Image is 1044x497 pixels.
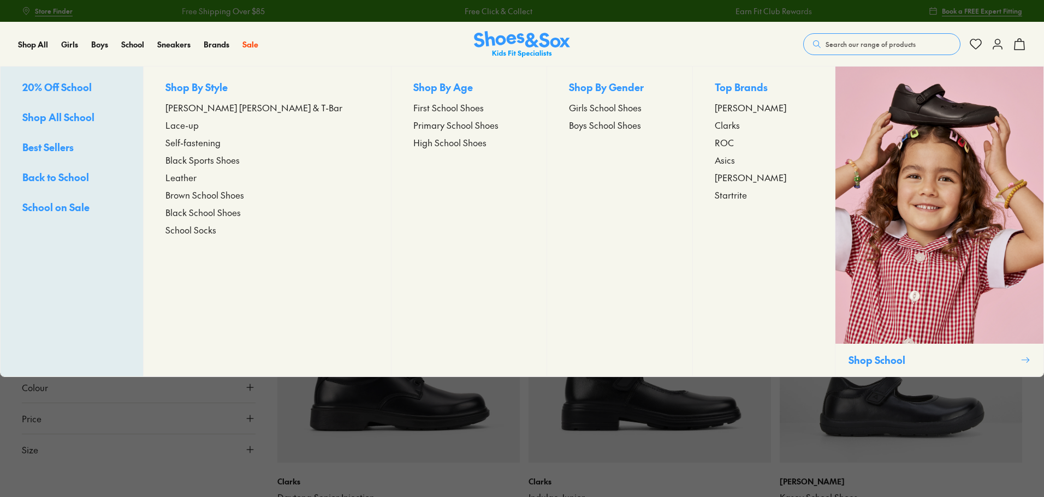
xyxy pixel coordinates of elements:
p: Clarks [529,476,771,487]
a: 20% Off School [22,80,121,97]
a: Best Sellers [22,140,121,157]
span: Shop All School [22,110,94,124]
span: Self-fastening [165,136,221,149]
span: Girls School Shoes [569,101,642,114]
a: Earn Fit Club Rewards [735,5,811,17]
span: Boys School Shoes [569,118,641,131]
a: Back to School [22,170,121,187]
button: Colour [22,372,256,403]
a: Free Shipping Over $85 [181,5,264,17]
span: [PERSON_NAME] [715,101,786,114]
span: Best Sellers [22,140,74,154]
img: SNS_10_2.png [835,67,1043,344]
a: Brown School Shoes [165,188,369,201]
span: Colour [22,381,48,394]
a: Primary School Shoes [413,118,525,131]
span: School Socks [165,223,216,236]
a: [PERSON_NAME] [715,171,813,184]
span: Size [22,443,38,456]
a: Lace-up [165,118,369,131]
img: SNS_Logo_Responsive.svg [474,31,570,58]
p: Shop By Gender [569,80,671,97]
button: Size [22,434,256,465]
span: School on Sale [22,200,90,214]
a: Clarks [715,118,813,131]
p: Clarks [277,476,520,487]
span: Clarks [715,118,740,131]
a: Brands [204,39,229,50]
a: High School Shoes [413,136,525,149]
p: Shop By Style [165,80,369,97]
a: Girls School Shoes [569,101,671,114]
a: Sneakers [157,39,191,50]
a: [PERSON_NAME] [715,101,813,114]
a: First School Shoes [413,101,525,114]
a: Shop School [835,67,1043,376]
p: [PERSON_NAME] [780,476,1022,487]
a: Leather [165,171,369,184]
button: Search our range of products [803,33,960,55]
span: Store Finder [35,6,73,16]
span: Back to School [22,170,89,184]
a: Boys [91,39,108,50]
a: School Socks [165,223,369,236]
a: ROC [715,136,813,149]
a: Shop All School [22,110,121,127]
span: Startrite [715,188,747,201]
span: Leather [165,171,197,184]
span: Price [22,412,41,425]
button: Price [22,403,256,434]
p: Top Brands [715,80,813,97]
a: Black School Shoes [165,206,369,219]
span: [PERSON_NAME] [PERSON_NAME] & T-Bar [165,101,342,114]
span: ROC [715,136,734,149]
a: Store Finder [22,1,73,21]
a: Shop All [18,39,48,50]
span: Black Sports Shoes [165,153,240,166]
a: Startrite [715,188,813,201]
a: Self-fastening [165,136,369,149]
a: Black Sports Shoes [165,153,369,166]
span: Lace-up [165,118,199,131]
a: Boys School Shoes [569,118,671,131]
span: First School Shoes [413,101,484,114]
a: [PERSON_NAME] [PERSON_NAME] & T-Bar [165,101,369,114]
a: Girls [61,39,78,50]
a: School [121,39,144,50]
span: Search our range of products [826,39,916,49]
span: Brown School Shoes [165,188,244,201]
a: Shoes & Sox [474,31,570,58]
a: School on Sale [22,200,121,217]
span: 20% Off School [22,80,92,94]
span: High School Shoes [413,136,487,149]
a: Free Click & Collect [464,5,532,17]
a: Book a FREE Expert Fitting [929,1,1022,21]
a: Sale [242,39,258,50]
span: Primary School Shoes [413,118,499,131]
a: Asics [715,153,813,166]
span: Black School Shoes [165,206,241,219]
span: Asics [715,153,735,166]
span: [PERSON_NAME] [715,171,786,184]
p: Shop By Age [413,80,525,97]
span: Book a FREE Expert Fitting [942,6,1022,16]
p: Shop School [849,352,1016,367]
